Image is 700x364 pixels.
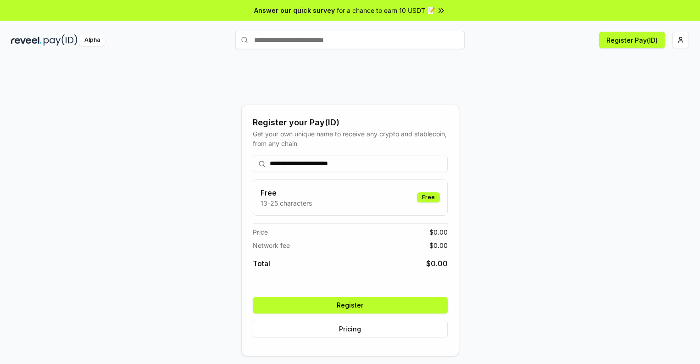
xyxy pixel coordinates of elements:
[599,32,665,48] button: Register Pay(ID)
[429,241,448,250] span: $ 0.00
[417,192,440,202] div: Free
[429,227,448,237] span: $ 0.00
[253,227,268,237] span: Price
[253,116,448,129] div: Register your Pay(ID)
[11,34,42,46] img: reveel_dark
[261,198,312,208] p: 13-25 characters
[426,258,448,269] span: $ 0.00
[253,258,270,269] span: Total
[44,34,78,46] img: pay_id
[253,129,448,148] div: Get your own unique name to receive any crypto and stablecoin, from any chain
[79,34,105,46] div: Alpha
[253,241,290,250] span: Network fee
[254,6,335,15] span: Answer our quick survey
[253,297,448,314] button: Register
[253,321,448,337] button: Pricing
[337,6,435,15] span: for a chance to earn 10 USDT 📝
[261,187,312,198] h3: Free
